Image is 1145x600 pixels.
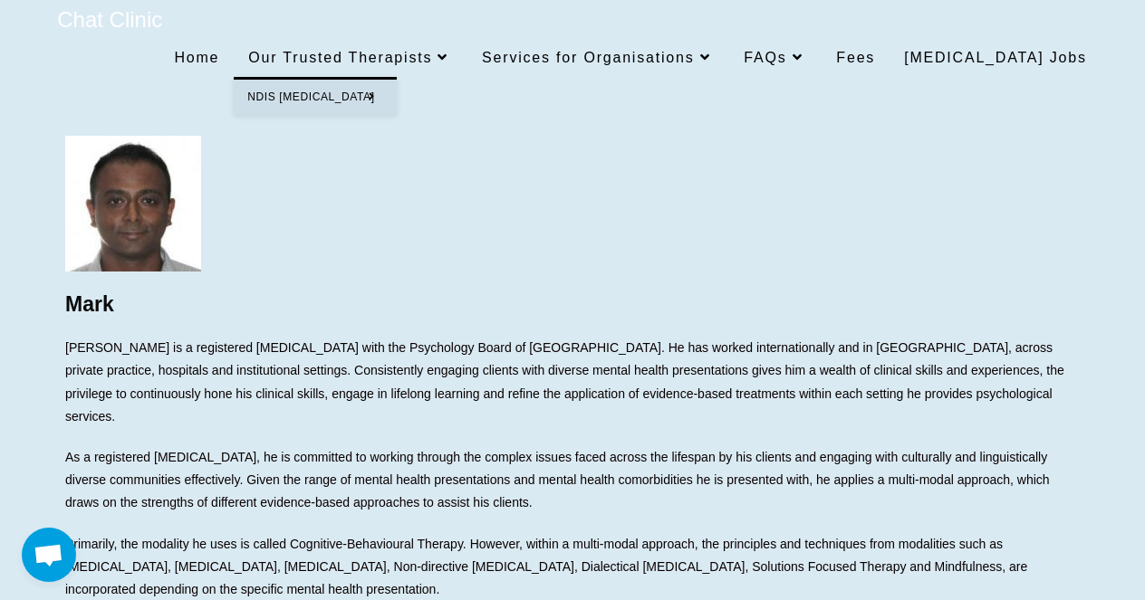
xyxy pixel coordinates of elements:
img: Psychologist - Mark [65,136,201,271]
a: FAQs [729,39,822,77]
a: Open chat [22,528,76,582]
a: Fees [822,39,890,77]
a: [MEDICAL_DATA] Jobs [890,39,1102,77]
a: Services for Organisations [467,39,729,77]
a: Our Trusted Therapists [234,39,467,77]
span: Services for Organisations [482,50,715,65]
span: FAQs [744,50,807,65]
a: Chat Clinic [57,7,162,32]
span: [MEDICAL_DATA] Jobs [904,50,1087,65]
span: NDIS [MEDICAL_DATA] [247,90,374,103]
h1: Mark [65,290,1080,319]
span: Home [174,50,219,65]
span: [PERSON_NAME] is a registered [MEDICAL_DATA] with the Psychology Board of [GEOGRAPHIC_DATA]. He h... [65,340,1064,424]
span: Our Trusted Therapists [248,50,453,65]
span: Primarily, the modality he uses is called Cognitive-Behavioural Therapy. However, within a multi-... [65,537,1027,596]
a: Home [159,39,234,77]
a: NDIS [MEDICAL_DATA] [234,80,397,114]
span: As a registered [MEDICAL_DATA], he is committed to working through the complex issues faced acros... [65,450,1050,510]
span: Fees [836,50,875,65]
